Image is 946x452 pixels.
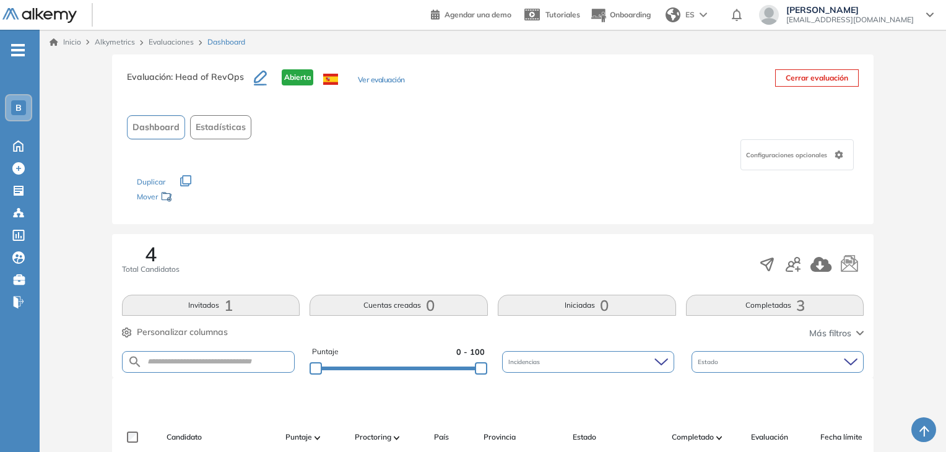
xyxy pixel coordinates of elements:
[498,295,676,316] button: Iniciadas0
[786,15,914,25] span: [EMAIL_ADDRESS][DOMAIN_NAME]
[285,432,312,443] span: Puntaje
[312,346,339,358] span: Puntaje
[127,69,254,95] h3: Evaluación
[809,327,851,340] span: Más filtros
[884,393,946,452] iframe: Chat Widget
[394,436,400,440] img: [missing "en.ARROW_ALT" translation]
[685,9,695,20] span: ES
[508,357,542,367] span: Incidencias
[355,432,391,443] span: Proctoring
[746,150,830,160] span: Configuraciones opcionales
[686,295,864,316] button: Completadas3
[434,432,449,443] span: País
[167,432,202,443] span: Candidato
[132,121,180,134] span: Dashboard
[751,432,788,443] span: Evaluación
[137,177,165,186] span: Duplicar
[698,357,721,367] span: Estado
[786,5,914,15] span: [PERSON_NAME]
[50,37,81,48] a: Inicio
[137,326,228,339] span: Personalizar columnas
[2,8,77,24] img: Logo
[716,436,723,440] img: [missing "en.ARROW_ALT" translation]
[282,69,313,85] span: Abierta
[700,12,707,17] img: arrow
[196,121,246,134] span: Estadísticas
[692,351,864,373] div: Estado
[128,354,142,370] img: SEARCH_ALT
[11,49,25,51] i: -
[137,186,261,209] div: Mover
[122,295,300,316] button: Invitados1
[358,74,405,87] button: Ver evaluación
[323,74,338,85] img: ESP
[502,351,674,373] div: Incidencias
[190,115,251,139] button: Estadísticas
[15,103,22,113] span: B
[672,432,714,443] span: Completado
[809,327,864,340] button: Más filtros
[484,432,516,443] span: Provincia
[884,393,946,452] div: Widget de chat
[122,326,228,339] button: Personalizar columnas
[171,71,244,82] span: : Head of RevOps
[666,7,680,22] img: world
[122,264,180,275] span: Total Candidatos
[445,10,511,19] span: Agendar una demo
[95,37,135,46] span: Alkymetrics
[740,139,854,170] div: Configuraciones opcionales
[127,115,185,139] button: Dashboard
[456,346,485,358] span: 0 - 100
[207,37,245,48] span: Dashboard
[573,432,596,443] span: Estado
[775,69,859,87] button: Cerrar evaluación
[431,6,511,21] a: Agendar una demo
[610,10,651,19] span: Onboarding
[149,37,194,46] a: Evaluaciones
[545,10,580,19] span: Tutoriales
[145,244,157,264] span: 4
[310,295,488,316] button: Cuentas creadas0
[315,436,321,440] img: [missing "en.ARROW_ALT" translation]
[590,2,651,28] button: Onboarding
[820,432,862,443] span: Fecha límite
